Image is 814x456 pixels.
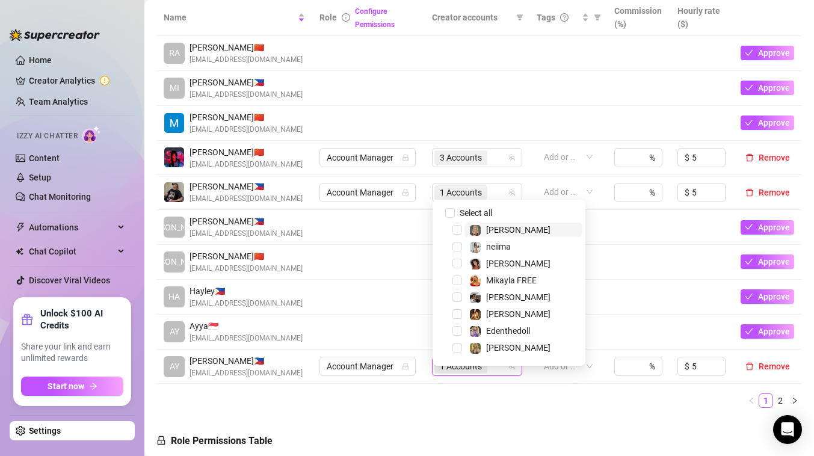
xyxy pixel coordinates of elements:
span: Select tree node [452,343,462,353]
span: delete [745,188,754,197]
a: Setup [29,173,51,182]
span: Select tree node [452,242,462,251]
span: Role [319,13,337,22]
span: [PERSON_NAME] 🇨🇳 [190,146,303,159]
span: Account Manager [327,357,409,375]
button: Remove [741,185,795,200]
span: filter [514,8,526,26]
a: Home [29,55,52,65]
span: check [745,327,753,336]
span: [EMAIL_ADDRESS][DOMAIN_NAME] [190,333,303,344]
img: Mariane Cayas [164,113,184,133]
span: [EMAIL_ADDRESS][DOMAIN_NAME] [190,228,303,239]
span: Approve [758,292,790,301]
span: Account Manager [327,183,409,202]
span: gift [21,313,33,325]
span: thunderbolt [16,223,25,232]
span: Automations [29,218,114,237]
span: [EMAIL_ADDRESS][DOMAIN_NAME] [190,54,303,66]
span: AY [170,360,179,373]
span: left [748,397,755,404]
span: Remove [759,362,790,371]
span: Chat Copilot [29,242,114,261]
span: [PERSON_NAME] 🇵🇭 [190,76,303,89]
a: Chat Monitoring [29,192,91,202]
span: HA [168,290,180,303]
span: [PERSON_NAME] [142,221,206,234]
span: [PERSON_NAME] [486,343,550,353]
span: check [745,257,753,266]
span: [EMAIL_ADDRESS][DOMAIN_NAME] [190,298,303,309]
span: check [745,119,753,127]
span: check [745,223,753,231]
li: Previous Page [744,393,759,408]
span: arrow-right [89,382,97,390]
span: lock [402,154,409,161]
img: logo-BBDzfeDw.svg [10,29,100,41]
span: Approve [758,223,790,232]
img: AI Chatter [82,126,101,143]
button: Approve [741,289,794,304]
span: [EMAIL_ADDRESS][DOMAIN_NAME] [190,193,303,205]
span: Edenthedoll [486,326,530,336]
span: team [508,189,516,196]
span: Mikayla FREE [486,276,537,285]
span: check [745,292,753,301]
span: RA [169,46,180,60]
span: [PERSON_NAME] [142,255,206,268]
span: [PERSON_NAME] [486,292,550,302]
button: Approve [741,116,794,130]
button: Remove [741,359,795,374]
span: 3 Accounts [434,150,487,165]
div: Open Intercom Messenger [773,415,802,444]
span: lock [402,189,409,196]
strong: Unlock $100 AI Credits [40,307,123,331]
span: [PERSON_NAME] 🇵🇭 [190,354,303,368]
img: neiima [470,242,481,253]
span: [EMAIL_ADDRESS][DOMAIN_NAME] [190,89,303,100]
span: right [791,397,798,404]
span: Approve [758,48,790,58]
img: Mikayla FREE [470,276,481,286]
span: [PERSON_NAME] 🇨🇳 [190,41,303,54]
span: neiima [486,242,511,251]
span: Izzy AI Chatter [17,131,78,142]
span: [PERSON_NAME] 🇵🇭 [190,215,303,228]
li: 2 [773,393,788,408]
span: check [745,49,753,57]
span: Select tree node [452,326,462,336]
span: Ayya 🇸🇬 [190,319,303,333]
img: Edenthedoll [470,326,481,337]
span: 3 Accounts [440,151,482,164]
span: [EMAIL_ADDRESS][DOMAIN_NAME] [190,124,303,135]
span: AY [170,325,179,338]
span: Remove [759,188,790,197]
span: 1 Accounts [434,185,487,200]
a: Configure Permissions [355,7,395,29]
span: [EMAIL_ADDRESS][DOMAIN_NAME] [190,159,303,170]
a: Creator Analytics exclamation-circle [29,71,125,90]
button: Approve [741,220,794,235]
button: right [788,393,802,408]
img: Sumner [470,309,481,320]
span: [EMAIL_ADDRESS][DOMAIN_NAME] [190,263,303,274]
span: team [508,154,516,161]
span: [PERSON_NAME] 🇨🇳 [190,111,303,124]
img: Chat Copilot [16,247,23,256]
span: delete [745,153,754,162]
span: MI [170,81,179,94]
span: 1 Accounts [434,359,487,374]
span: Select tree node [452,292,462,302]
span: [EMAIL_ADDRESS][DOMAIN_NAME] [190,368,303,379]
span: team [508,363,516,370]
span: Select tree node [452,225,462,235]
span: delete [745,362,754,371]
span: filter [594,14,601,21]
button: Start nowarrow-right [21,377,123,396]
span: Select all [455,206,497,220]
span: Tags [537,11,555,24]
button: Remove [741,150,795,165]
span: Account Manager [327,149,409,167]
img: Chloe [470,259,481,270]
span: question-circle [560,13,569,22]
